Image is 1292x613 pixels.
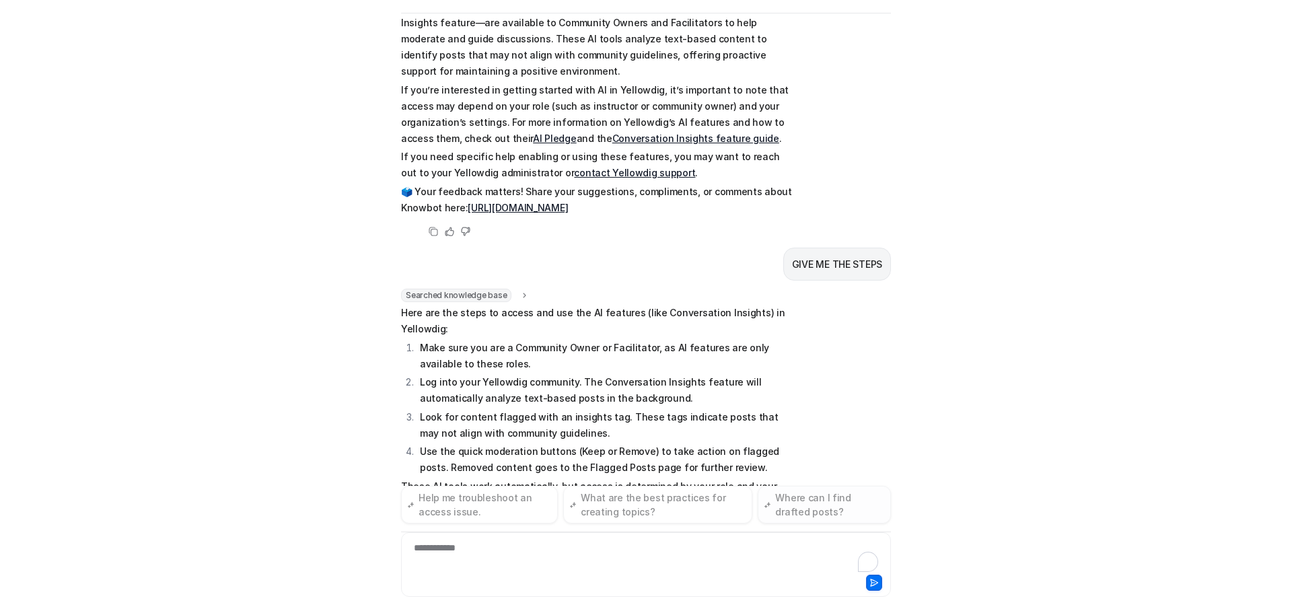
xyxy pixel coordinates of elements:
p: If you need specific help enabling or using these features, you may want to reach out to your Yel... [401,149,795,181]
button: What are the best practices for creating topics? [563,486,752,524]
p: If you’re interested in getting started with AI in Yellowdig, it’s important to note that access ... [401,82,795,147]
a: Conversation Insights feature guide [612,133,779,144]
p: Look for content flagged with an insights tag. These tags indicate posts that may not align with ... [420,409,795,441]
span: Searched knowledge base [401,289,511,302]
p: GIVE ME THE STEPS [792,256,882,273]
p: Use the quick moderation buttons (Keep or Remove) to take action on flagged posts. Removed conten... [420,443,795,476]
p: Make sure you are a Community Owner or Facilitator, as AI features are only available to these ro... [420,340,795,372]
p: Log into your Yellowdig community. The Conversation Insights feature will automatically analyze t... [420,374,795,406]
div: To enrich screen reader interactions, please activate Accessibility in Grammarly extension settings [404,541,888,572]
p: These AI tools work automatically, but access is determined by your role and your organization’s ... [401,478,795,511]
p: 🗳️ Your feedback matters! Share your suggestions, compliments, or comments about Knowbot here: [401,184,795,216]
p: Here are the steps to access and use the AI features (like Conversation Insights) in Yellowdig: [401,305,795,337]
a: contact Yellowdig support [574,167,695,178]
a: AI Pledge [533,133,576,144]
a: [URL][DOMAIN_NAME] [468,202,568,213]
button: Where can I find drafted posts? [758,486,891,524]
button: Help me troubleshoot an access issue. [401,486,558,524]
